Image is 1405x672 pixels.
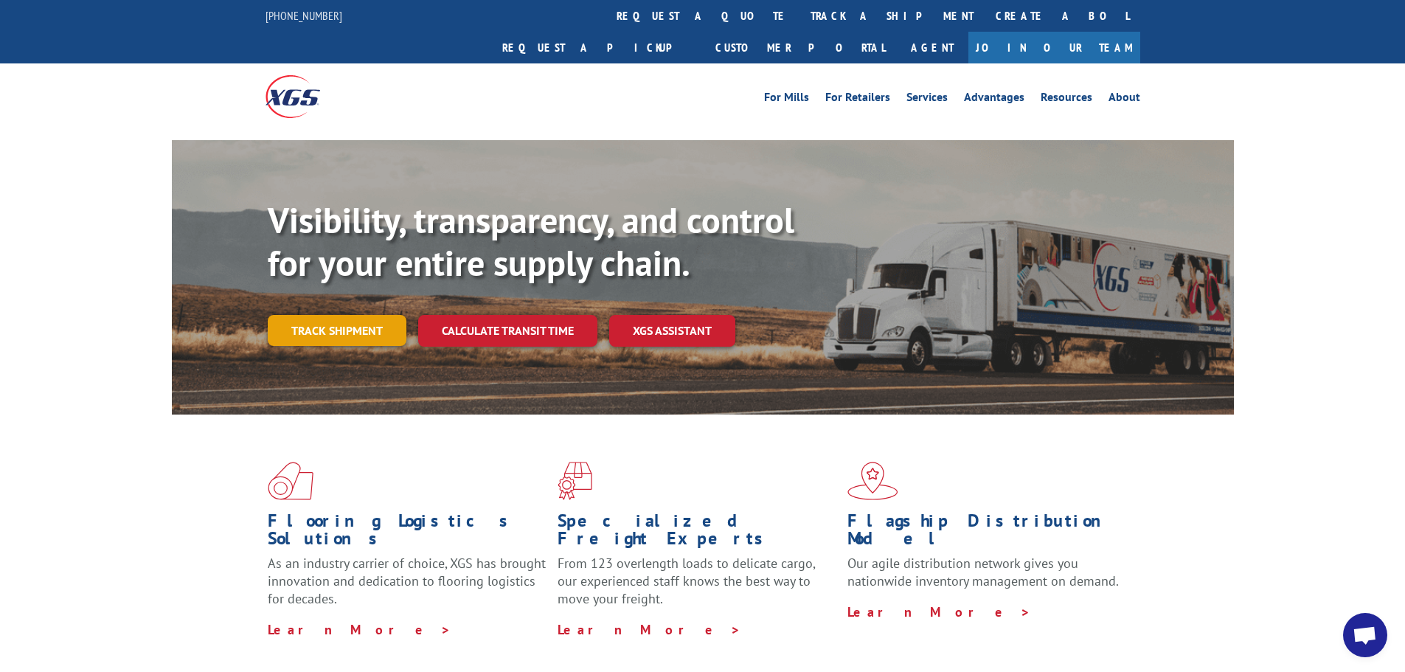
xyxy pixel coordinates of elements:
[558,555,836,620] p: From 123 overlength loads to delicate cargo, our experienced staff knows the best way to move you...
[847,603,1031,620] a: Learn More >
[1041,91,1092,108] a: Resources
[418,315,597,347] a: Calculate transit time
[558,512,836,555] h1: Specialized Freight Experts
[896,32,968,63] a: Agent
[491,32,704,63] a: Request a pickup
[268,197,794,285] b: Visibility, transparency, and control for your entire supply chain.
[268,462,313,500] img: xgs-icon-total-supply-chain-intelligence-red
[1109,91,1140,108] a: About
[968,32,1140,63] a: Join Our Team
[268,555,546,607] span: As an industry carrier of choice, XGS has brought innovation and dedication to flooring logistics...
[704,32,896,63] a: Customer Portal
[847,555,1119,589] span: Our agile distribution network gives you nationwide inventory management on demand.
[268,621,451,638] a: Learn More >
[558,462,592,500] img: xgs-icon-focused-on-flooring-red
[964,91,1024,108] a: Advantages
[268,512,547,555] h1: Flooring Logistics Solutions
[906,91,948,108] a: Services
[1343,613,1387,657] a: Open chat
[764,91,809,108] a: For Mills
[847,462,898,500] img: xgs-icon-flagship-distribution-model-red
[558,621,741,638] a: Learn More >
[268,315,406,346] a: Track shipment
[266,8,342,23] a: [PHONE_NUMBER]
[609,315,735,347] a: XGS ASSISTANT
[847,512,1126,555] h1: Flagship Distribution Model
[825,91,890,108] a: For Retailers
